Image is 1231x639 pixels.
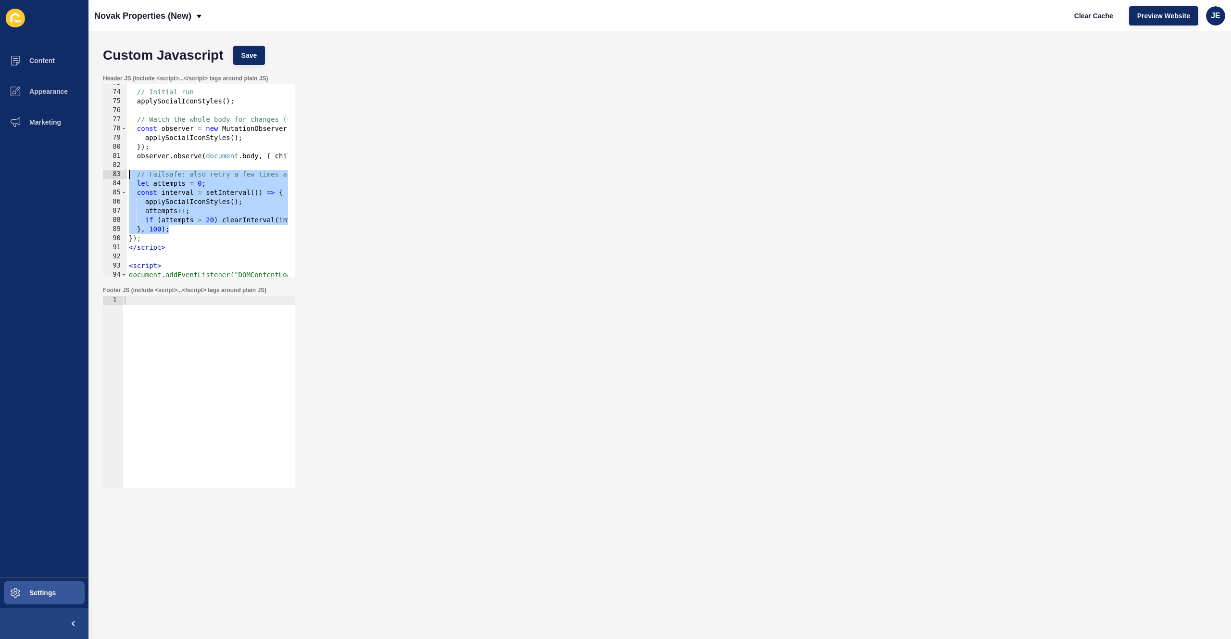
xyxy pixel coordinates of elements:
[103,161,127,170] div: 82
[103,51,224,60] h1: Custom Javascript
[103,296,123,305] div: 1
[103,243,127,252] div: 91
[103,188,127,197] div: 85
[103,179,127,188] div: 84
[103,252,127,261] div: 92
[103,286,266,294] label: Footer JS (include <script>...</script> tags around plain JS)
[1074,11,1113,21] span: Clear Cache
[103,197,127,206] div: 86
[103,106,127,115] div: 76
[103,124,127,133] div: 78
[103,234,127,243] div: 90
[94,4,191,28] p: Novak Properties (New)
[103,170,127,179] div: 83
[103,152,127,161] div: 81
[103,88,127,97] div: 74
[103,216,127,225] div: 88
[103,133,127,142] div: 79
[103,206,127,216] div: 87
[1211,11,1220,21] span: JE
[103,142,127,152] div: 80
[103,225,127,234] div: 89
[103,97,127,106] div: 75
[1129,6,1198,26] button: Preview Website
[233,46,265,65] button: Save
[103,75,268,82] label: Header JS (include <script>...</script> tags around plain JS)
[103,270,127,280] div: 94
[1137,11,1190,21] span: Preview Website
[103,261,127,270] div: 93
[103,115,127,124] div: 77
[241,51,257,60] span: Save
[1066,6,1121,26] button: Clear Cache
